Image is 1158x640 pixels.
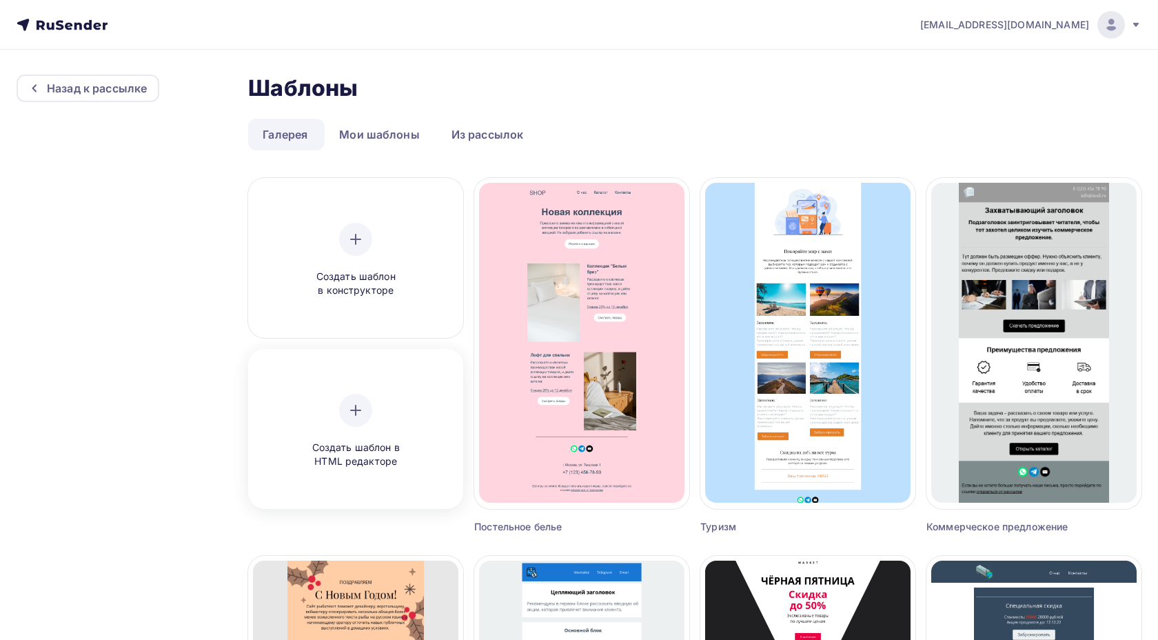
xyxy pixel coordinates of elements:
[248,74,358,102] h2: Шаблоны
[325,119,434,150] a: Мои шаблоны
[920,11,1141,39] a: [EMAIL_ADDRESS][DOMAIN_NAME]
[920,18,1089,32] span: [EMAIL_ADDRESS][DOMAIN_NAME]
[248,119,322,150] a: Галерея
[437,119,538,150] a: Из рассылок
[474,520,636,534] div: Постельное белье
[926,520,1088,534] div: Коммерческое предложение
[47,80,147,97] div: Назад к рассылке
[290,270,421,298] span: Создать шаблон в конструкторе
[700,520,862,534] div: Туризм
[290,441,421,469] span: Создать шаблон в HTML редакторе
